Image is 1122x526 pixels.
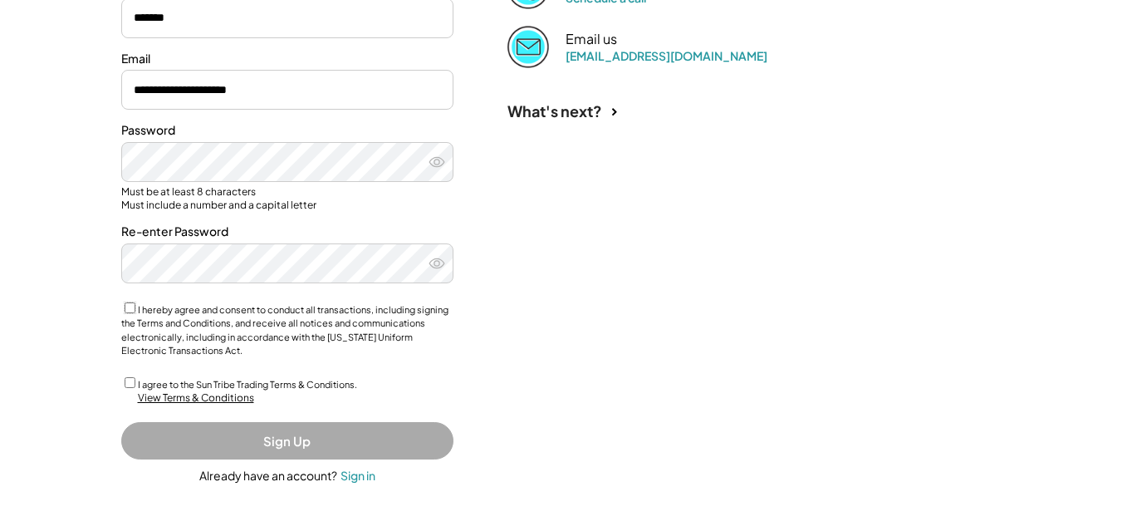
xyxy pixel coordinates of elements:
a: [EMAIL_ADDRESS][DOMAIN_NAME] [566,48,767,63]
div: Re-enter Password [121,224,453,240]
div: Email us [566,31,617,48]
label: I hereby agree and consent to conduct all transactions, including signing the Terms and Condition... [121,304,448,356]
button: Sign Up [121,422,453,460]
div: What's next? [507,101,602,120]
div: Password [121,122,453,139]
div: Sign in [341,468,375,483]
label: I agree to the Sun Tribe Trading Terms & Conditions. [138,379,357,390]
div: Already have an account? [199,468,337,484]
img: Email%202%403x.png [507,26,549,67]
div: Email [121,51,453,67]
div: Must be at least 8 characters Must include a number and a capital letter [121,185,453,211]
div: View Terms & Conditions [138,391,254,406]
